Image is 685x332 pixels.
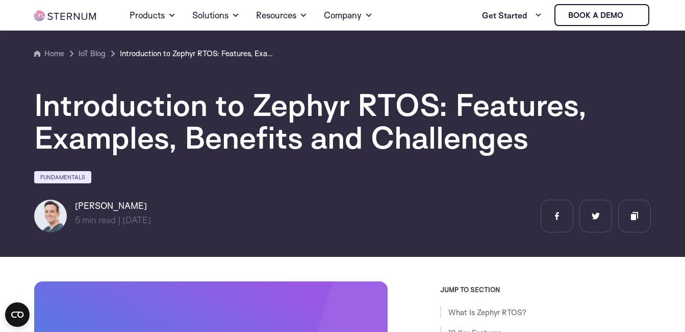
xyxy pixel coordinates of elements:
[440,286,651,294] h3: JUMP TO SECTION
[130,1,176,30] a: Products
[75,215,80,225] span: 5
[554,4,649,26] a: Book a demo
[34,48,64,60] a: Home
[448,307,526,317] a: What Is Zephyr RTOS?
[34,11,96,21] img: sternum iot
[256,1,308,30] a: Resources
[75,200,151,212] h6: [PERSON_NAME]
[482,5,542,26] a: Get Started
[627,11,636,19] img: sternum iot
[34,200,67,232] img: Igal Zeifman
[34,171,91,183] a: Fundamentals
[192,1,240,30] a: Solutions
[75,215,120,225] span: min read |
[122,215,151,225] span: [DATE]
[324,1,373,30] a: Company
[120,48,273,60] a: Introduction to Zephyr RTOS: Features, Examples, Benefits and Challenges
[34,88,646,154] h1: Introduction to Zephyr RTOS: Features, Examples, Benefits and Challenges
[5,302,30,327] button: Open CMP widget
[79,48,106,60] a: IoT Blog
